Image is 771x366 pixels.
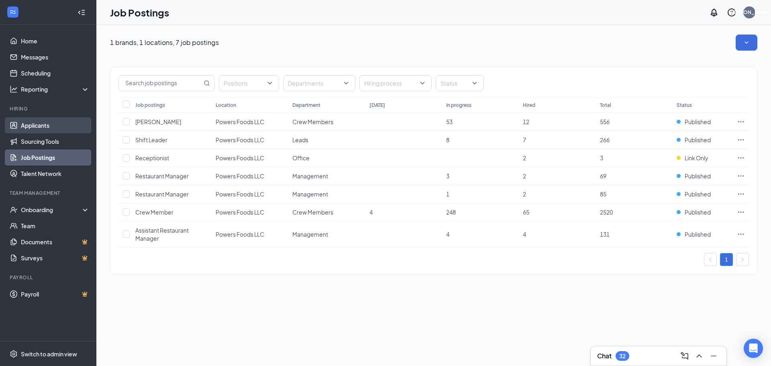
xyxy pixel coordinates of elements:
a: Team [21,218,90,234]
svg: SmallChevronDown [742,39,751,47]
span: 248 [446,209,456,216]
svg: Ellipses [737,172,745,180]
svg: Ellipses [737,208,745,216]
td: Office [288,149,365,167]
span: [PERSON_NAME] [135,118,181,125]
button: SmallChevronDown [736,35,757,51]
span: Management [292,172,328,180]
h3: Chat [597,352,612,360]
span: Restaurant Manager [135,172,189,180]
span: 85 [600,190,606,198]
button: left [704,253,717,266]
div: [PERSON_NAME] [729,9,770,16]
span: 7 [523,136,526,143]
a: Scheduling [21,65,90,81]
td: Management [288,185,365,203]
a: Job Postings [21,149,90,166]
span: Powers Foods LLC [216,172,264,180]
span: Assistant Restaurant Manager [135,227,189,242]
span: Published [685,172,711,180]
span: 12 [523,118,529,125]
div: Job postings [135,102,165,108]
svg: Ellipses [737,190,745,198]
svg: QuestionInfo [727,8,736,17]
span: Crew Members [292,209,333,216]
svg: Analysis [10,85,18,93]
span: Crew Members [292,118,333,125]
td: Powers Foods LLC [212,131,288,149]
th: Total [596,97,673,113]
span: Powers Foods LLC [216,231,264,238]
a: PayrollCrown [21,286,90,302]
th: Hired [519,97,596,113]
input: Search job postings [119,76,202,91]
a: DocumentsCrown [21,234,90,250]
span: 3 [600,154,603,162]
div: Location [216,102,236,108]
th: Status [673,97,733,113]
h1: Job Postings [110,6,169,19]
span: Management [292,190,328,198]
span: Published [685,230,711,238]
td: Powers Foods LLC [212,185,288,203]
span: Powers Foods LLC [216,209,264,216]
td: Leads [288,131,365,149]
div: Open Intercom Messenger [744,339,763,358]
a: 1 [720,254,732,266]
a: Messages [21,49,90,65]
svg: Settings [10,350,18,358]
p: 1 brands, 1 locations, 7 job postings [110,38,219,47]
span: 4 [369,209,373,216]
span: 131 [600,231,610,238]
span: 2 [523,172,526,180]
li: Next Page [736,253,749,266]
a: SurveysCrown [21,250,90,266]
a: Home [21,33,90,49]
span: Powers Foods LLC [216,136,264,143]
svg: MagnifyingGlass [204,80,210,86]
button: right [736,253,749,266]
span: Powers Foods LLC [216,118,264,125]
td: Management [288,221,365,247]
span: 4 [523,231,526,238]
div: Hiring [10,105,88,112]
span: Shift Leader [135,136,167,143]
a: Talent Network [21,166,90,182]
a: Sourcing Tools [21,133,90,149]
span: Management [292,231,328,238]
span: left [708,257,713,262]
button: Minimize [707,350,720,362]
span: Leads [292,136,308,143]
span: 53 [446,118,453,125]
div: Onboarding [21,206,83,214]
svg: ComposeMessage [680,351,689,361]
span: Published [685,136,711,144]
svg: UserCheck [10,206,18,214]
button: ChevronUp [693,350,706,362]
svg: Ellipses [737,136,745,144]
li: Previous Page [704,253,717,266]
span: 556 [600,118,610,125]
span: Restaurant Manager [135,190,189,198]
span: Powers Foods LLC [216,190,264,198]
span: 4 [446,231,449,238]
div: Reporting [21,85,90,93]
span: Published [685,208,711,216]
td: Management [288,167,365,185]
td: Powers Foods LLC [212,149,288,167]
span: Published [685,118,711,126]
svg: Ellipses [737,154,745,162]
span: 1 [446,190,449,198]
svg: Collapse [78,8,86,16]
div: 32 [619,353,626,360]
td: Crew Members [288,203,365,221]
td: Powers Foods LLC [212,221,288,247]
span: 69 [600,172,606,180]
div: Switch to admin view [21,350,77,358]
span: Powers Foods LLC [216,154,264,162]
span: Receptionist [135,154,169,162]
span: 8 [446,136,449,143]
div: Team Management [10,190,88,196]
span: 65 [523,209,529,216]
svg: WorkstreamLogo [9,8,17,16]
